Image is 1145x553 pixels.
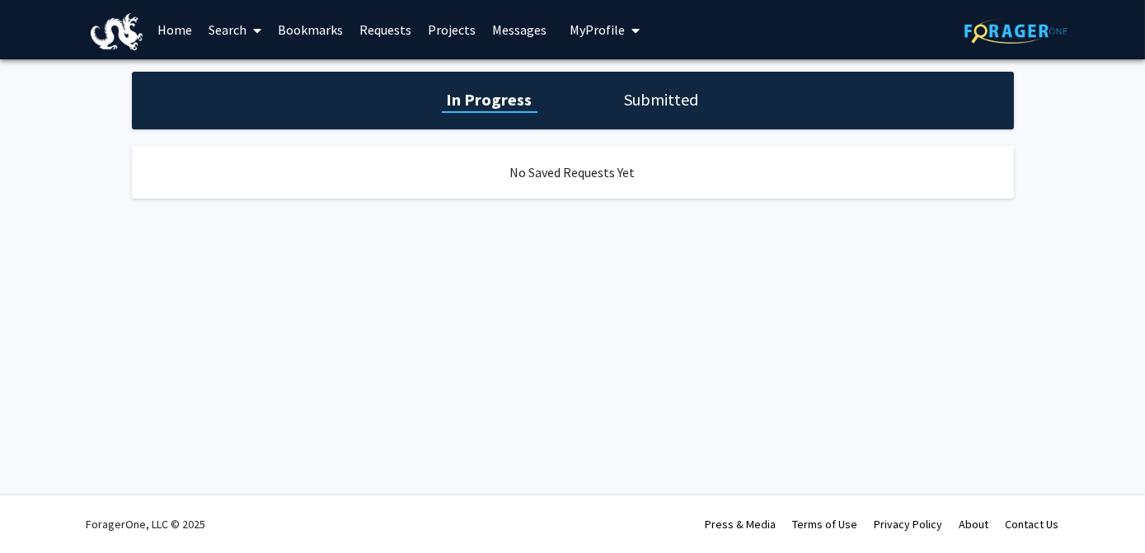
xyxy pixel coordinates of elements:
[484,1,555,59] a: Messages
[964,18,1068,44] img: ForagerOne Logo
[351,1,420,59] a: Requests
[570,21,625,38] span: My Profile
[1006,517,1059,532] a: Contact Us
[960,517,989,532] a: About
[793,517,858,532] a: Terms of Use
[442,88,537,111] h1: In Progress
[87,495,206,553] div: ForagerOne, LLC © 2025
[270,1,351,59] a: Bookmarks
[875,517,943,532] a: Privacy Policy
[91,13,143,50] img: Drexel University Logo
[620,88,704,111] h1: Submitted
[706,517,777,532] a: Press & Media
[200,1,270,59] a: Search
[12,479,70,541] iframe: Chat
[420,1,484,59] a: Projects
[132,146,1014,199] div: No Saved Requests Yet
[149,1,200,59] a: Home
